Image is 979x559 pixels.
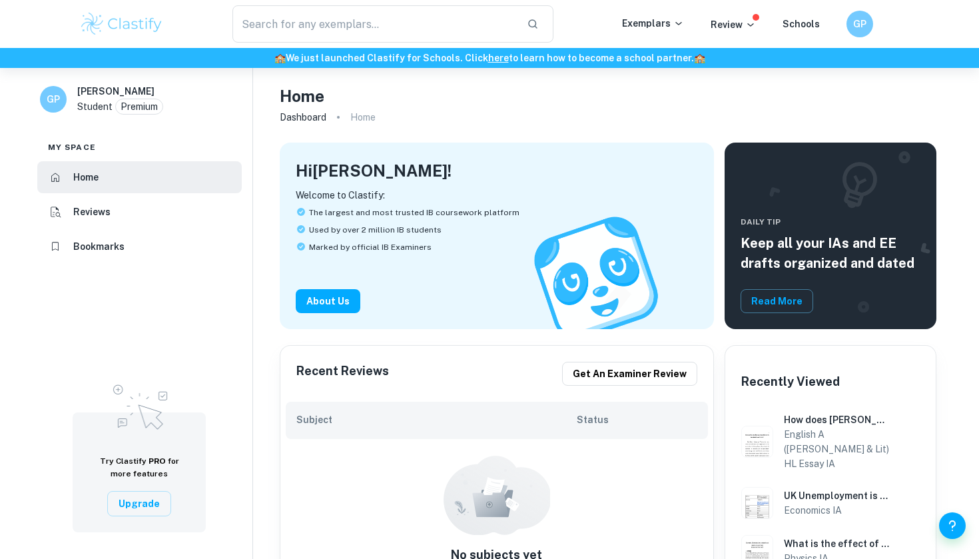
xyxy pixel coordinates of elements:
[852,17,868,31] h6: GP
[784,427,890,471] h6: English A ([PERSON_NAME] & Lit) HL Essay IA
[89,455,190,480] h6: Try Clastify for more features
[280,108,326,127] a: Dashboard
[577,412,697,427] h6: Status
[741,216,920,228] span: Daily Tip
[562,362,697,386] button: Get an examiner review
[350,110,376,125] p: Home
[37,231,242,263] a: Bookmarks
[107,491,171,516] button: Upgrade
[274,53,286,63] span: 🏫
[309,241,432,253] span: Marked by official IB Examiners
[79,11,164,37] img: Clastify logo
[741,289,813,313] button: Read More
[73,239,125,254] h6: Bookmarks
[711,17,756,32] p: Review
[37,196,242,228] a: Reviews
[488,53,509,63] a: here
[77,84,155,99] h6: [PERSON_NAME]
[73,170,99,185] h6: Home
[232,5,516,43] input: Search for any exemplars...
[783,19,820,29] a: Schools
[106,376,172,434] img: Upgrade to Pro
[48,141,96,153] span: My space
[77,99,113,114] p: Student
[784,488,890,503] h6: UK Unemployment is up, but wage rises make early interest rate cut less likely (Macroeconomics)
[741,487,773,519] img: Economics IA example thumbnail: UK Unemployment is up, but wage rises ma
[741,233,920,273] h5: Keep all your IAs and EE drafts organized and dated
[622,16,684,31] p: Exemplars
[741,372,840,391] h6: Recently Viewed
[149,456,166,466] span: PRO
[296,289,360,313] button: About Us
[296,412,577,427] h6: Subject
[846,11,873,37] button: GP
[939,512,966,539] button: Help and Feedback
[694,53,705,63] span: 🏫
[736,482,925,524] a: Economics IA example thumbnail: UK Unemployment is up, but wage rises maUK Unemployment is up, bu...
[37,161,242,193] a: Home
[741,426,773,458] img: English A (Lang & Lit) HL Essay IA example thumbnail: How does Jeannette Walls use tone to ill
[296,188,698,203] p: Welcome to Clastify:
[736,407,925,476] a: English A (Lang & Lit) HL Essay IA example thumbnail: How does Jeannette Walls use tone to illHow...
[73,205,111,219] h6: Reviews
[121,99,158,114] p: Premium
[46,92,61,107] h6: GP
[309,224,442,236] span: Used by over 2 million IB students
[296,159,452,183] h4: Hi [PERSON_NAME] !
[784,503,890,518] h6: Economics IA
[280,84,324,108] h4: Home
[3,51,976,65] h6: We just launched Clastify for Schools. Click to learn how to become a school partner.
[309,207,519,219] span: The largest and most trusted IB coursework platform
[784,536,890,551] h6: What is the effect of increasing tension (25 N, 29 N, 33 N, 37 N, 41 N, 45 N, and 49 N) on the fu...
[784,412,890,427] h6: How does [PERSON_NAME] use tone to illustrate perspectival change within the context of an abusiv...
[296,362,389,386] h6: Recent Reviews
